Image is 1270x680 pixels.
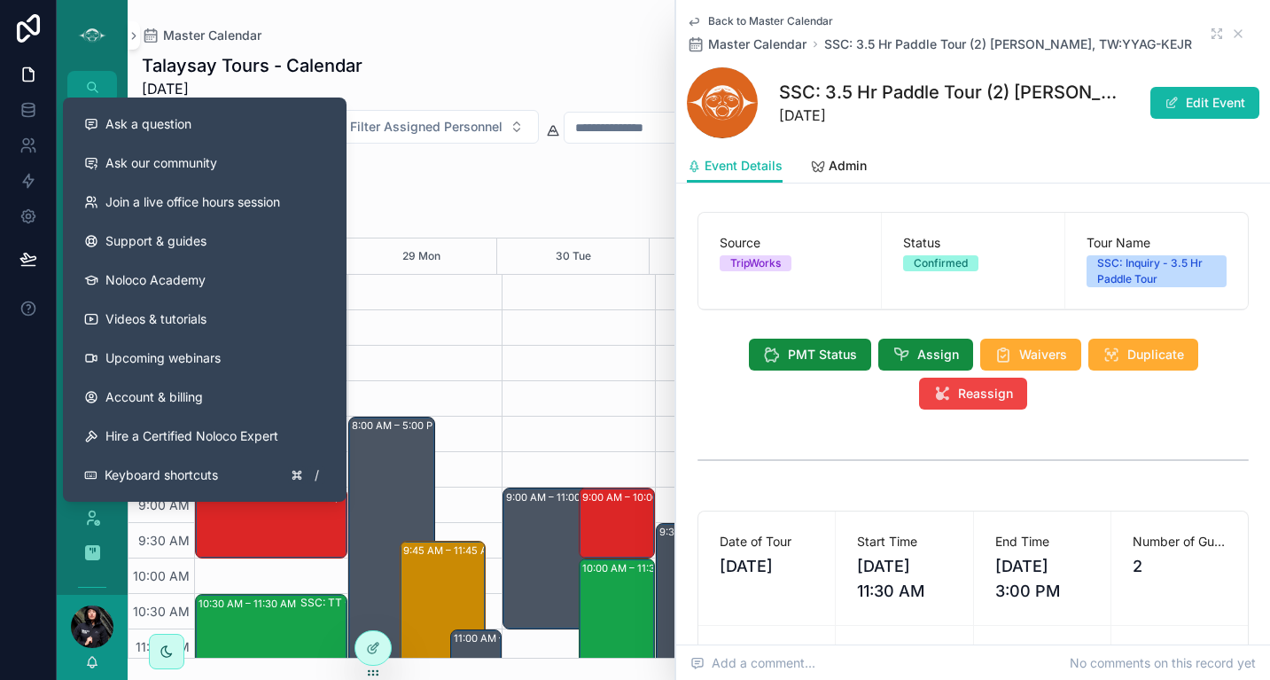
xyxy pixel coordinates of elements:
a: Join a live office hours session [70,183,339,222]
button: Waivers [980,339,1081,371]
span: No comments on this record yet [1070,654,1256,672]
h1: Talaysay Tours - Calendar [142,53,362,78]
span: Duplicate [1127,346,1184,363]
span: Admin [829,157,867,175]
a: Admin [811,150,867,185]
span: Join a live office hours session [105,193,280,211]
span: [DATE] 3:00 PM [995,554,1089,604]
span: / [309,468,323,482]
span: Keyboard shortcuts [105,466,218,484]
div: 10:30 AM – 11:30 AMSSC: TT - PB Prov. Park (2) [PERSON_NAME], TW:YYAG-KEJR [196,595,347,664]
span: Date of Tour [720,533,814,551]
span: Waivers [1019,346,1067,363]
span: [DATE] 11:30 AM [857,554,951,604]
a: Upcoming webinars [70,339,339,378]
button: PMT Status [749,339,871,371]
div: 9:30 AM – 11:30 AMArt Farm & [PERSON_NAME] Check-in [657,524,807,664]
span: Ask a question [105,115,191,133]
span: Add a comment... [690,654,815,672]
div: 9:00 AM – 10:00 AMZ: Group Tours (1) [PERSON_NAME], TW:PIYF-NSDK [196,489,347,558]
h1: SSC: 3.5 Hr Paddle Tour (2) [PERSON_NAME], TW:YYAG-KEJR [779,80,1126,105]
div: SSC: TT - PB Prov. Park (2) [PERSON_NAME], TW:YYAG-KEJR [300,596,448,610]
span: Source [720,234,860,252]
a: Ask our community [70,144,339,183]
span: Start Time [857,533,951,551]
span: Number of Guests [1133,533,1227,551]
span: Assign [917,346,959,363]
span: Noloco Academy [105,271,206,289]
span: Back to Master Calendar [708,14,833,28]
span: Upcoming webinars [105,349,221,367]
div: 9:00 AM – 11:00 AMArt Farm & Talaysay Monthly Check-in [503,489,631,629]
button: Keyboard shortcuts/ [70,456,339,495]
div: 8:00 AM – 5:00 PM [352,417,446,434]
span: 10:00 AM [129,568,194,583]
div: scrollable content [57,103,128,595]
span: Videos & tutorials [105,310,206,328]
div: 9:30 AM – 11:30 AM [659,523,757,541]
div: SSC: Inquiry - 3.5 Hr Paddle Tour [1097,255,1216,287]
a: Support & guides [70,222,339,261]
a: Noloco Academy [70,261,339,300]
button: Edit Event [1150,87,1259,119]
button: Duplicate [1088,339,1198,371]
span: Ask our community [105,154,217,172]
button: Reassign [919,378,1027,410]
div: Confirmed [914,255,968,271]
a: Videos & tutorials [70,300,339,339]
span: [DATE] [142,78,362,99]
button: Assign [878,339,973,371]
img: App logo [78,21,106,50]
a: SSC: 3.5 Hr Paddle Tour (2) [PERSON_NAME], TW:YYAG-KEJR [824,35,1192,53]
button: 29 Mon [402,238,440,274]
a: Back to Master Calendar [687,14,833,28]
div: 9:00 AM – 11:00 AM [506,489,604,506]
a: Account & billing [70,378,339,417]
span: Reassign [958,385,1013,403]
span: Status [903,234,1043,252]
div: 10:00 AM – 11:30 AM [580,559,654,664]
span: End Time [995,533,1089,551]
div: 9:00 AM – 10:00 AM [582,489,682,506]
span: [DATE] [779,105,1126,126]
button: Ask a question [70,105,339,144]
span: Master Calendar [163,27,261,44]
div: TripWorks [730,255,781,271]
span: Account & billing [105,388,203,406]
div: 9:00 AM – 10:00 AM [580,489,654,558]
span: 9:00 AM [134,497,194,512]
span: 10:30 AM [129,604,194,619]
a: Master Calendar [687,35,806,53]
span: Tour Name [1087,234,1227,252]
button: Select Button [335,110,539,144]
span: 9:30 AM [134,533,194,548]
span: Hire a Certified Noloco Expert [105,427,278,445]
div: 9:45 AM – 11:45 AM [403,542,501,559]
span: Event Details [705,157,783,175]
a: Master Calendar [142,27,261,44]
span: Master Calendar [708,35,806,53]
a: Event Details [687,150,783,184]
span: [DATE] [720,554,814,579]
div: 11:00 AM – 12:30 PM [454,629,555,647]
div: 10:30 AM – 11:30 AM [199,595,300,613]
span: Support & guides [105,232,206,250]
span: Filter Assigned Personnel [350,118,503,136]
button: Hire a Certified Noloco Expert [70,417,339,456]
div: 10:00 AM – 11:30 AM [582,559,684,577]
span: PMT Status [788,346,857,363]
span: 2 [1133,554,1227,579]
span: 11:00 AM [131,639,194,654]
button: 30 Tue [556,238,591,274]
